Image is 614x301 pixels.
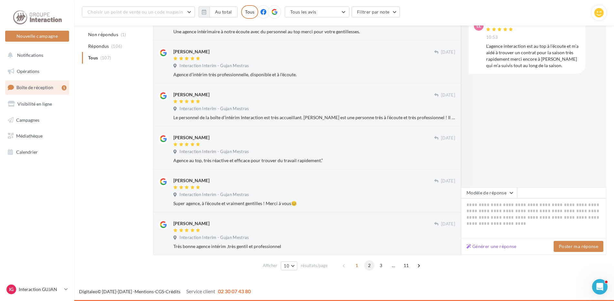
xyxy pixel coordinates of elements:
div: [PERSON_NAME] [173,134,210,141]
div: Très bonne agence intérim ,très gentil et professionnel [173,243,455,250]
span: 11 [401,260,412,271]
a: Digitaleo [79,289,97,294]
span: 3 [376,260,386,271]
button: Au total [199,6,238,17]
span: [DATE] [441,49,455,55]
div: [PERSON_NAME] [486,21,522,26]
iframe: Intercom live chat [592,279,608,295]
a: Boîte de réception1 [4,80,70,94]
span: Notifications [17,52,43,58]
span: [DATE] [441,135,455,141]
span: Choisir un point de vente ou un code magasin [87,9,183,15]
span: Répondus [88,43,109,49]
a: Mentions [135,289,154,294]
div: 1 [62,85,67,90]
span: 1 [352,260,362,271]
button: Tous les avis [285,6,349,17]
button: Poster ma réponse [554,241,603,252]
div: L’agence interaction est au top à l’écoute et m’a aidé à trouver un contrat pour la saison très r... [486,43,580,69]
span: Tous les avis [290,9,316,15]
span: 10 [284,263,289,268]
span: Interaction Interim - Gujan Mestras [179,106,249,112]
span: (1) [121,32,126,37]
a: IG Interaction GUJAN [5,283,69,296]
div: Une agence intérimaire à notre écoute avec du personnel au top merci pour votre gentillesses. [173,28,455,35]
div: [PERSON_NAME] [173,48,210,55]
a: Calendrier [4,145,70,159]
div: Agence au top, très réactive et efficace pour trouver du travail rapidement.” [173,157,455,164]
span: Service client [186,288,215,294]
span: © [DATE]-[DATE] - - - [79,289,251,294]
a: Médiathèque [4,129,70,143]
p: Interaction GUJAN [19,286,62,293]
a: CGS [155,289,164,294]
button: Au total [210,6,238,17]
span: 2 [364,260,374,271]
span: (106) [111,44,122,49]
span: Afficher [263,263,277,269]
button: Notifications [4,48,68,62]
button: Nouvelle campagne [5,31,69,42]
span: Calendrier [16,149,38,155]
div: Le personnel de la boîte d’intérim Interaction est très accueillant. [PERSON_NAME] est une person... [173,114,455,121]
span: Campagnes [16,117,39,122]
button: Générer une réponse [464,243,519,250]
a: Opérations [4,65,70,78]
span: [DATE] [441,178,455,184]
div: Tous [241,5,258,19]
a: Visibilité en ligne [4,97,70,111]
span: LL [476,23,481,29]
span: 10:53 [486,35,498,40]
span: résultats/page [301,263,328,269]
button: Filtrer par note [352,6,400,17]
span: [DATE] [441,221,455,227]
span: Visibilité en ligne [17,101,52,107]
span: Interaction Interim - Gujan Mestras [179,192,249,198]
a: Crédits [166,289,180,294]
span: Boîte de réception [16,85,53,90]
a: Campagnes [4,113,70,127]
span: ... [388,260,399,271]
button: Modèle de réponse [461,187,517,198]
span: Opérations [17,68,39,74]
span: Médiathèque [16,133,43,139]
span: Non répondus [88,31,118,38]
button: 10 [281,261,297,270]
span: 02 30 07 43 80 [218,288,251,294]
div: Agence d'intérim très professionnelle, disponible et à l'écoute. [173,71,455,78]
div: [PERSON_NAME] [173,91,210,98]
span: [DATE] [441,92,455,98]
div: [PERSON_NAME] [173,177,210,184]
span: Interaction Interim - Gujan Mestras [179,235,249,241]
div: [PERSON_NAME] [173,220,210,227]
div: Super agence, à l’écoute et vraiment gentilles ! Merci à vous😊 [173,200,455,207]
span: Interaction Interim - Gujan Mestras [179,63,249,69]
button: Choisir un point de vente ou un code magasin [82,6,195,17]
span: IG [9,286,14,293]
span: Interaction Interim - Gujan Mestras [179,149,249,155]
